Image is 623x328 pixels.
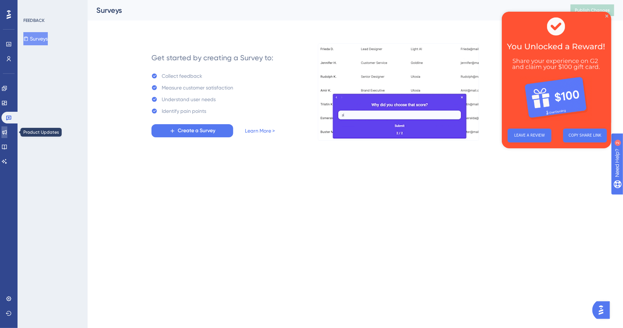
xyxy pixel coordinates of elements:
[575,7,610,13] span: Publish Changes
[61,117,105,131] button: COPY SHARE LINK
[51,4,53,9] div: 2
[592,299,614,321] iframe: UserGuiding AI Assistant Launcher
[245,126,275,135] a: Learn More >
[151,124,233,137] button: Create a Survey
[23,18,45,23] div: FEEDBACK
[6,117,50,131] button: LEAVE A REVIEW
[318,43,479,141] img: b81bf5b5c10d0e3e90f664060979471a.gif
[178,126,215,135] span: Create a Survey
[162,72,202,80] div: Collect feedback
[162,107,206,115] div: Identify pain points
[23,32,48,45] button: Surveys
[151,53,273,63] div: Get started by creating a Survey to:
[162,83,233,92] div: Measure customer satisfaction
[570,4,614,16] button: Publish Changes
[162,95,216,104] div: Understand user needs
[17,2,46,11] span: Need Help?
[104,3,107,6] div: Close Preview
[96,5,552,15] div: Surveys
